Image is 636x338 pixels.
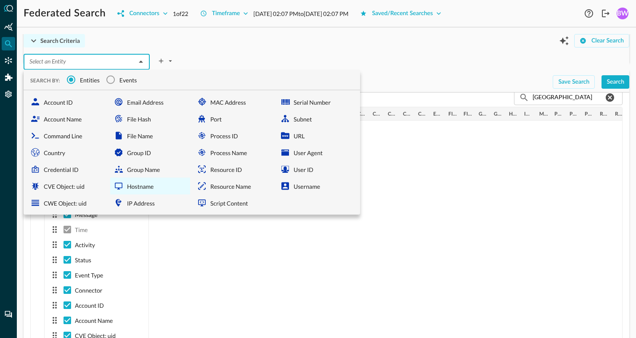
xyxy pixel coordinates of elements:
div: Group ID [110,144,190,161]
div: Credential ID [27,161,107,178]
div: BW [617,8,628,19]
button: Open Query Copilot [557,34,571,48]
span: Entities [80,75,100,84]
span: Resource ID [600,111,608,117]
button: Help [582,7,596,20]
div: Connectors [2,54,15,67]
button: clear event list search [603,91,617,104]
div: Process ID [193,127,273,144]
h1: Federated Search [24,7,106,20]
span: File Hash [448,111,457,117]
p: Account ID [75,301,104,310]
span: CWE Object: uid [373,111,381,117]
button: plus-arrow-button [156,54,175,68]
span: SEARCH BY: [30,77,60,83]
div: Addons [2,71,16,84]
span: Process Name [585,111,593,117]
p: Status [75,256,91,264]
div: User ID [277,161,357,178]
div: Account Name [27,111,107,127]
p: Time [75,225,88,234]
span: MAC Address [539,111,548,117]
span: File Name [464,111,472,117]
div: Search [607,77,624,87]
div: Federated Search [2,37,15,50]
div: CWE Object: uid [27,195,107,211]
div: MAC Address [193,94,273,111]
div: Saved/Recent Searches [372,8,433,19]
div: Port [193,111,273,127]
div: Resource ID [193,161,273,178]
button: Search [602,75,629,89]
span: Resource Name [615,111,623,117]
div: Group Name [110,161,190,178]
div: Resource Name [193,178,273,195]
div: Script Content [193,195,273,211]
div: CVE Object: uid [27,178,107,195]
input: Search [533,90,603,105]
p: Connector [75,286,102,295]
span: Hostname [509,111,517,117]
div: Subnet [277,111,357,127]
span: Credential ID [418,111,427,117]
span: Process ID [570,111,578,117]
div: Serial Number [277,94,357,111]
span: Group ID [479,111,487,117]
div: Command Line [27,127,107,144]
span: Events [119,75,137,84]
span: CVE Object: uid [358,111,366,117]
button: Clear Search [574,34,629,48]
div: Hostname [110,178,190,195]
div: Summary Insights [2,20,15,34]
span: IP Address [524,111,533,117]
button: Connectors [112,7,172,20]
span: Email Address [433,111,442,117]
div: Email Address [110,94,190,111]
div: Connectors [129,8,159,19]
div: File Hash [110,111,190,127]
button: Timeframe [195,7,254,20]
div: Country [27,144,107,161]
div: IP Address [110,195,190,211]
div: Settings [2,87,15,101]
input: Select an Entity [26,57,133,67]
button: Logout [599,7,612,20]
p: Account Name [75,316,113,325]
span: Command Line [388,111,396,117]
div: Timeframe [212,8,240,19]
span: Port [554,111,563,117]
p: Event Type [75,271,103,280]
div: Save Search [558,77,589,87]
div: Clear Search [591,36,624,46]
span: Country [403,111,411,117]
p: [DATE] 02:07 PM to [DATE] 02:07 PM [253,9,348,18]
div: File Name [110,127,190,144]
div: Chat [2,308,15,321]
button: Save Search [553,75,595,89]
div: URL [277,127,357,144]
p: 1 of 22 [173,9,188,18]
div: Username [277,178,357,195]
p: Activity [75,240,95,249]
span: Group Name [494,111,502,117]
button: Saved/Recent Searches [355,7,446,20]
button: Search Criteria [24,34,85,48]
button: Close [135,56,147,68]
div: Account ID [27,94,107,111]
div: Process Name [193,144,273,161]
div: User Agent [277,144,357,161]
div: Search Criteria [40,36,80,46]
